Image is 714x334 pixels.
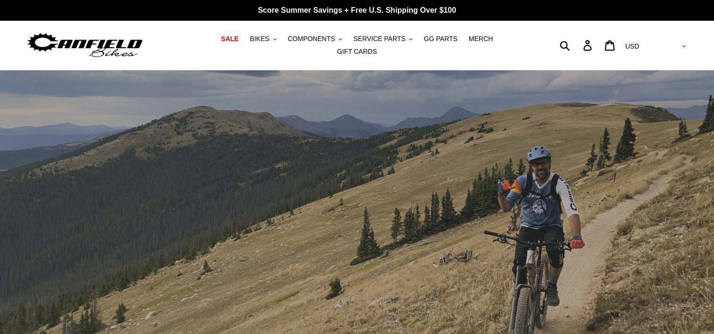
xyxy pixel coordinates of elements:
a: GG PARTS [419,33,462,45]
a: MERCH [464,33,497,45]
button: COMPONENTS [283,33,347,45]
input: Search [565,35,589,56]
a: GIFT CARDS [332,45,382,58]
button: BIKES [245,33,281,45]
span: SALE [221,35,238,43]
span: GIFT CARDS [337,48,377,56]
img: Canfield Bikes [26,31,144,60]
span: SERVICE PARTS [353,35,405,43]
span: GG PARTS [424,35,457,43]
span: BIKES [250,35,269,43]
span: MERCH [469,35,493,43]
button: SERVICE PARTS [349,33,417,45]
span: COMPONENTS [288,35,335,43]
a: SALE [216,33,243,45]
